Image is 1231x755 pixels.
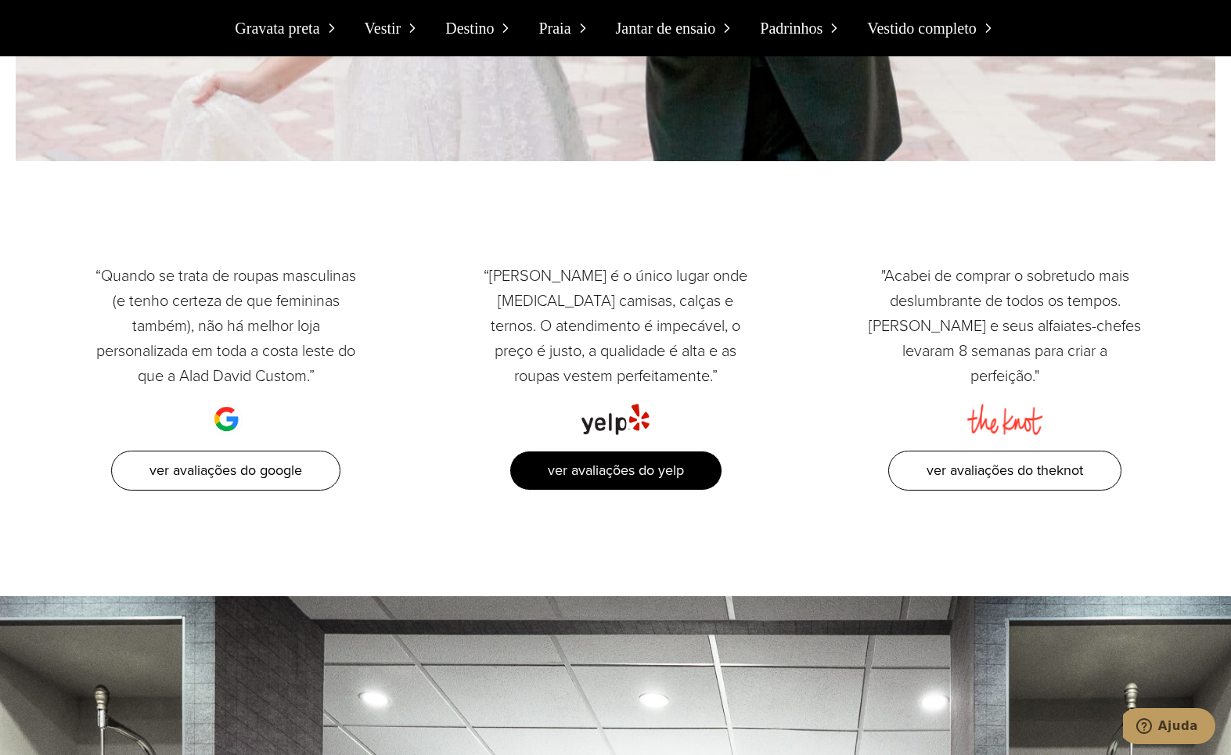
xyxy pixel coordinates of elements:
font: Praia [538,20,571,37]
img: uivo [581,388,650,435]
font: Jantar de ensaio [616,20,716,37]
font: Padrinhos [760,20,822,37]
img: o nó [967,388,1043,435]
img: Google [211,388,242,435]
font: “Quando se trata de roupas masculinas (e tenho certeza de que femininas também), não há melhor lo... [95,264,356,387]
font: Vestir [365,20,401,37]
font: “[PERSON_NAME] é o único lugar onde [MEDICAL_DATA] camisas, calças e ternos. O atendimento é impe... [484,264,747,387]
font: Ver avaliações do Google [149,460,302,480]
a: Ver avaliações do Yelp [509,451,722,491]
font: Gravata preta [235,20,319,37]
font: "Acabei de comprar o sobretudo mais deslumbrante de todos os tempos. [PERSON_NAME] e seus alfaiat... [869,264,1141,387]
font: Vestido completo [867,20,976,37]
font: Ver avaliações do Yelp [548,460,684,480]
a: Ver avaliações do TheKnot [888,451,1121,491]
font: Ver avaliações do TheKnot [927,460,1083,480]
font: Destino [445,20,494,37]
iframe: Abra um widget para que você possa conversar por chat com um de nossos agentes [1123,708,1215,747]
a: Ver avaliações do Google [111,451,340,491]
